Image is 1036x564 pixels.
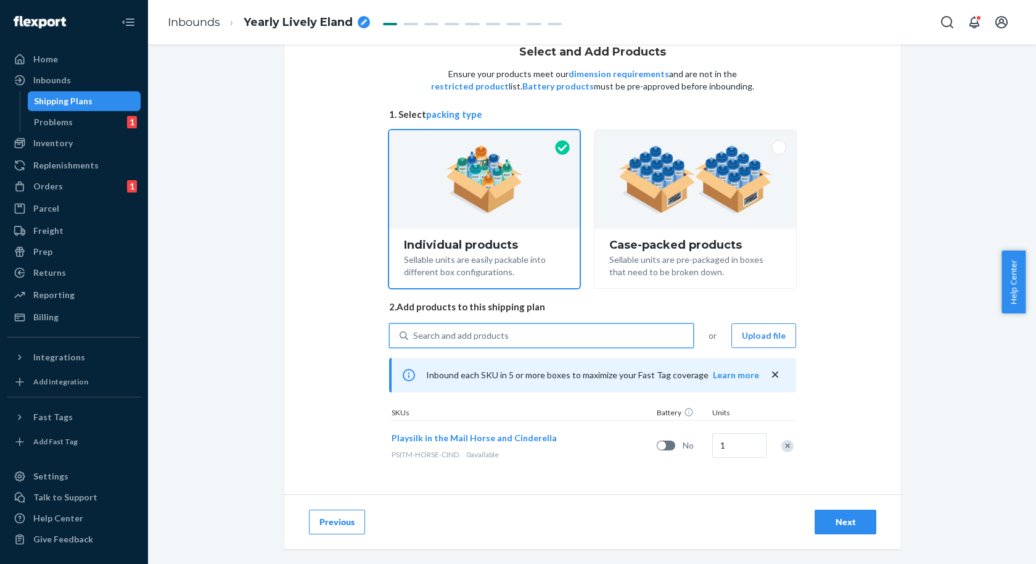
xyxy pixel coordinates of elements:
[712,433,767,458] input: Quantity
[116,10,141,35] button: Close Navigation
[33,246,52,258] div: Prep
[34,116,73,128] div: Problems
[713,369,759,381] button: Learn more
[654,407,710,420] div: Battery
[7,285,141,305] a: Reporting
[731,323,796,348] button: Upload file
[7,49,141,69] a: Home
[825,516,866,528] div: Next
[244,15,353,31] span: Yearly Lively Eland
[7,529,141,549] button: Give Feedback
[709,330,717,342] span: or
[7,347,141,367] button: Integrations
[33,202,59,215] div: Parcel
[7,176,141,196] a: Orders1
[7,199,141,218] a: Parcel
[413,330,509,342] div: Search and add products
[7,133,141,153] a: Inventory
[519,46,666,59] h1: Select and Add Products
[404,251,565,278] div: Sellable units are easily packable into different box configurations.
[33,512,83,525] div: Help Center
[962,10,987,35] button: Open notifications
[34,95,92,107] div: Shipping Plans
[14,16,66,28] img: Flexport logo
[33,137,73,149] div: Inventory
[446,146,523,214] img: individual-pack.facf35554cb0f1810c75b2bd6df2d64e.png
[33,470,68,483] div: Settings
[392,432,557,444] button: Playsilk in the Mail Horse and Cinderella
[33,376,88,387] div: Add Integration
[158,4,380,41] ol: breadcrumbs
[33,491,97,504] div: Talk to Support
[989,10,1014,35] button: Open account menu
[127,116,137,128] div: 1
[33,289,75,301] div: Reporting
[389,301,796,313] span: 2. Add products to this shipping plan
[7,508,141,528] a: Help Center
[7,242,141,262] a: Prep
[7,307,141,327] a: Billing
[28,112,141,132] a: Problems1
[7,407,141,427] button: Fast Tags
[389,358,796,392] div: Inbound each SKU in 5 or more boxes to maximize your Fast Tag coverage
[7,467,141,486] a: Settings
[609,251,781,278] div: Sellable units are pre-packaged in boxes that need to be broken down.
[33,180,63,193] div: Orders
[7,156,141,175] a: Replenishments
[33,74,71,86] div: Inbounds
[33,225,64,237] div: Freight
[769,368,781,381] button: close
[431,80,509,93] button: restricted product
[392,450,459,459] span: PSITM-HORSE-CIND
[609,239,781,251] div: Case-packed products
[7,372,141,392] a: Add Integration
[33,436,78,447] div: Add Fast Tag
[7,70,141,90] a: Inbounds
[466,450,499,459] span: 0 available
[33,311,59,323] div: Billing
[309,510,365,534] button: Previous
[7,263,141,283] a: Returns
[33,267,66,279] div: Returns
[426,108,482,121] button: packing type
[33,411,73,423] div: Fast Tags
[33,53,58,65] div: Home
[33,351,85,363] div: Integrations
[935,10,960,35] button: Open Search Box
[127,180,137,193] div: 1
[33,159,99,172] div: Replenishments
[1001,251,1026,313] button: Help Center
[569,68,669,80] button: dimension requirements
[392,433,557,443] span: Playsilk in the Mail Horse and Cinderella
[430,68,755,93] p: Ensure your products meet our and are not in the list. must be pre-approved before inbounding.
[389,108,796,121] span: 1. Select
[710,407,765,420] div: Units
[7,221,141,241] a: Freight
[7,432,141,452] a: Add Fast Tag
[389,407,654,420] div: SKUs
[619,146,772,214] img: case-pack.59cecea509d18c883b923b81aeac6d0b.png
[33,533,93,545] div: Give Feedback
[28,91,141,111] a: Shipping Plans
[781,440,794,452] div: Remove Item
[815,510,876,534] button: Next
[7,487,141,507] a: Talk to Support
[522,80,594,93] button: Battery products
[404,239,565,251] div: Individual products
[683,439,707,452] span: No
[168,15,220,29] a: Inbounds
